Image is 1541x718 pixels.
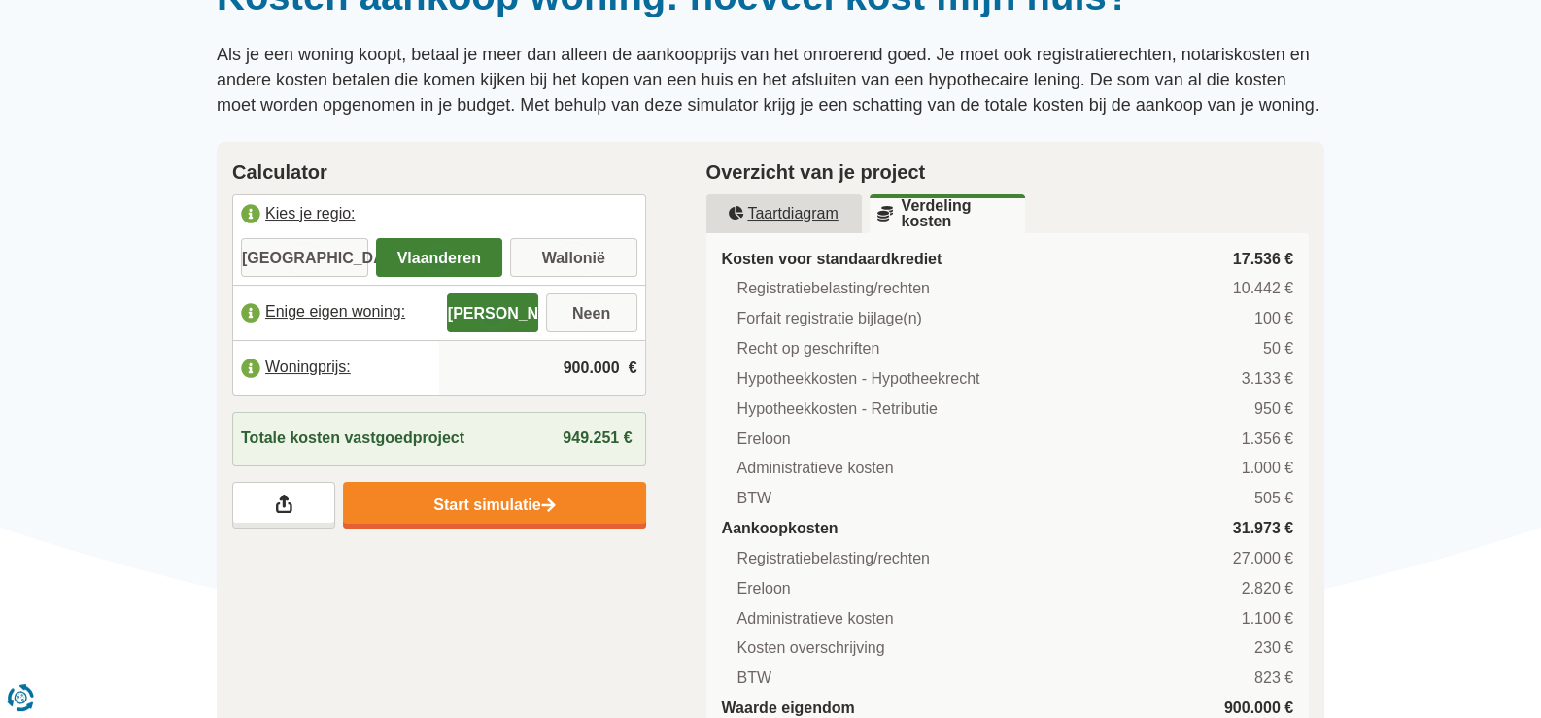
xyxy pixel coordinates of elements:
[737,398,938,421] span: Hypotheekkosten - Retributie
[447,342,637,394] input: |
[232,482,335,529] a: Deel je resultaten
[447,293,538,332] label: [PERSON_NAME]
[629,358,637,380] span: €
[541,497,556,514] img: Start simulatie
[737,428,791,451] span: Ereloon
[1254,667,1293,690] span: 823 €
[1254,398,1293,421] span: 950 €
[877,198,1017,229] u: Verdeling kosten
[1254,308,1293,330] span: 100 €
[510,238,637,277] label: Wallonië
[737,488,772,510] span: BTW
[233,291,439,334] label: Enige eigen woning:
[737,578,791,600] span: Ereloon
[706,157,1310,187] h2: Overzicht van je project
[1263,338,1293,360] span: 50 €
[737,458,894,480] span: Administratieve kosten
[737,308,922,330] span: Forfait registratie bijlage(n)
[241,238,368,277] label: [GEOGRAPHIC_DATA]
[737,338,880,360] span: Recht op geschriften
[232,157,646,187] h2: Calculator
[1233,518,1293,540] span: 31.973 €
[233,195,645,238] label: Kies je regio:
[343,482,645,529] a: Start simulatie
[241,427,464,450] span: Totale kosten vastgoedproject
[737,667,772,690] span: BTW
[1233,249,1293,271] span: 17.536 €
[546,293,637,332] label: Neen
[233,347,439,390] label: Woningprijs:
[563,429,632,446] span: 949.251 €
[1233,548,1293,570] span: 27.000 €
[722,249,942,271] span: Kosten voor standaardkrediet
[1242,368,1293,391] span: 3.133 €
[217,43,1324,118] p: Als je een woning koopt, betaal je meer dan alleen de aankoopprijs van het onroerend goed. Je moe...
[1233,278,1293,300] span: 10.442 €
[729,206,838,222] u: Taartdiagram
[1242,608,1293,631] span: 1.100 €
[737,278,930,300] span: Registratiebelasting/rechten
[1242,458,1293,480] span: 1.000 €
[1254,488,1293,510] span: 505 €
[737,368,980,391] span: Hypotheekkosten - Hypotheekrecht
[1242,428,1293,451] span: 1.356 €
[1254,637,1293,660] span: 230 €
[376,238,503,277] label: Vlaanderen
[737,608,894,631] span: Administratieve kosten
[722,518,839,540] span: Aankoopkosten
[737,548,930,570] span: Registratiebelasting/rechten
[1242,578,1293,600] span: 2.820 €
[737,637,885,660] span: Kosten overschrijving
